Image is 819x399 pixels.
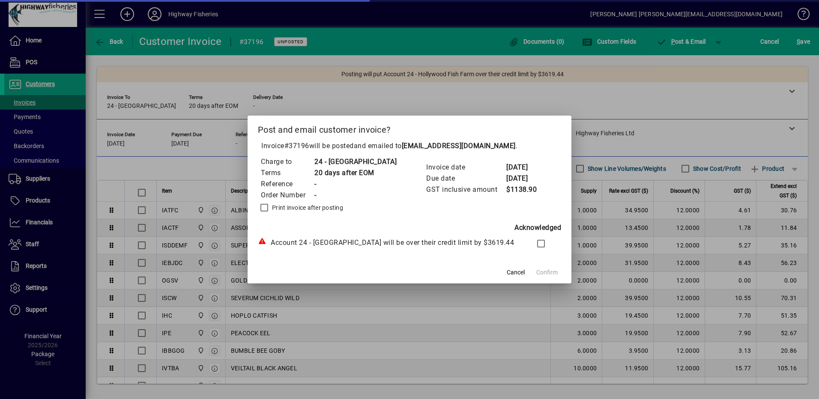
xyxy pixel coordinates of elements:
button: Cancel [502,265,529,280]
td: Invoice date [426,162,506,173]
p: Invoice will be posted . [258,141,561,151]
label: Print invoice after posting [270,203,343,212]
td: 24 - [GEOGRAPHIC_DATA] [314,156,397,167]
div: Acknowledged [258,223,561,233]
div: Account 24 - [GEOGRAPHIC_DATA] will be over their credit limit by $3619.44 [258,238,520,248]
td: [DATE] [506,162,540,173]
td: Due date [426,173,506,184]
span: Cancel [507,268,525,277]
td: [DATE] [506,173,540,184]
td: $1138.90 [506,184,540,195]
td: GST inclusive amount [426,184,506,195]
td: 20 days after EOM [314,167,397,179]
td: Reference [260,179,314,190]
td: Charge to [260,156,314,167]
span: and emailed to [354,142,516,150]
td: Terms [260,167,314,179]
td: - [314,190,397,201]
td: Order Number [260,190,314,201]
span: #37196 [284,142,309,150]
td: - [314,179,397,190]
h2: Post and email customer invoice? [248,116,571,140]
b: [EMAIL_ADDRESS][DOMAIN_NAME] [402,142,516,150]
